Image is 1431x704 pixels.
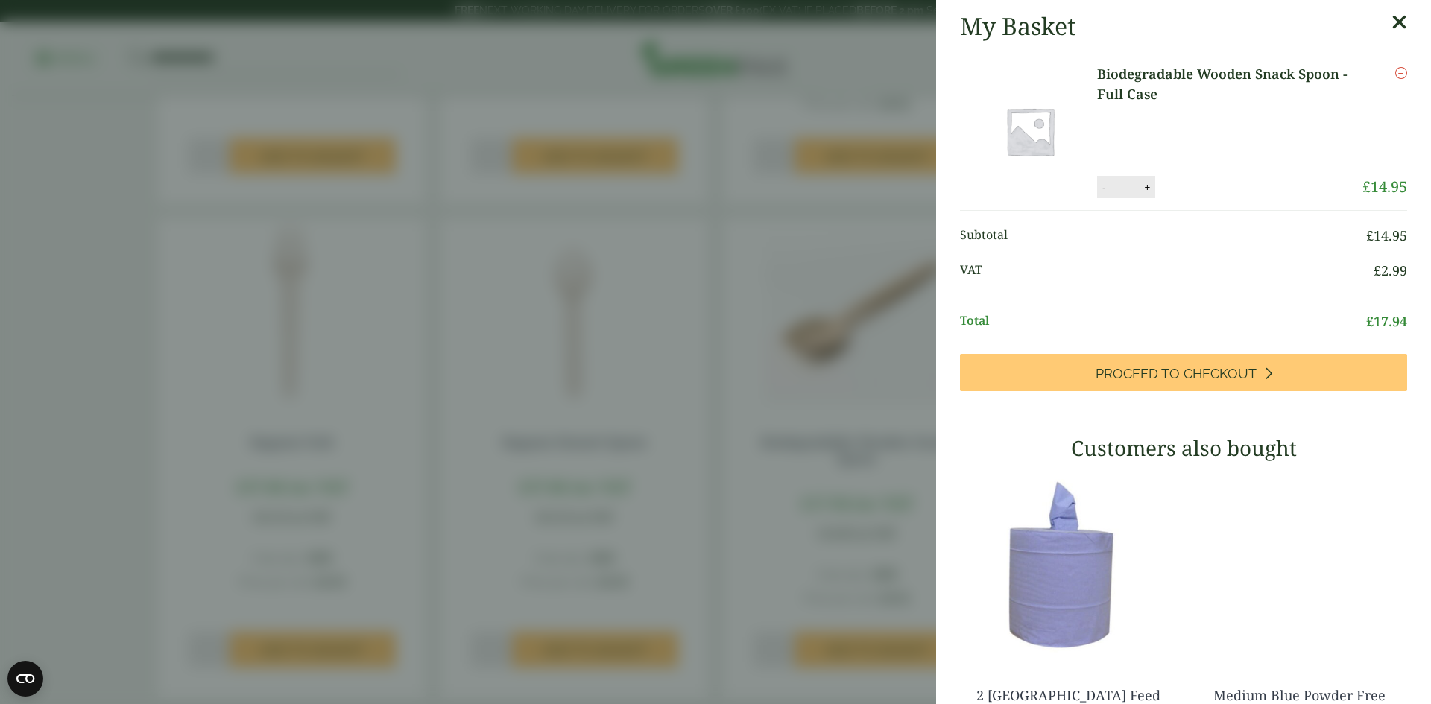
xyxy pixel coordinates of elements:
span: Proceed to Checkout [1096,366,1257,382]
img: 3630017-2-Ply-Blue-Centre-Feed-104m [960,472,1176,658]
a: Proceed to Checkout [960,354,1407,391]
button: Open CMP widget [7,661,43,697]
button: + [1140,181,1154,194]
bdi: 2.99 [1374,261,1407,279]
img: Placeholder [963,64,1097,198]
span: £ [1374,261,1381,279]
h2: My Basket [960,12,1075,40]
bdi: 17.94 [1366,312,1407,330]
span: £ [1366,226,1374,244]
a: Biodegradable Wooden Snack Spoon - Full Case [1097,64,1362,104]
span: Total [960,311,1366,332]
h3: Customers also bought [960,436,1407,461]
a: Remove this item [1395,64,1407,82]
button: - [1098,181,1110,194]
span: £ [1362,177,1371,197]
span: VAT [960,261,1374,281]
bdi: 14.95 [1366,226,1407,244]
span: Subtotal [960,226,1366,246]
bdi: 14.95 [1362,177,1407,197]
span: £ [1366,312,1374,330]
